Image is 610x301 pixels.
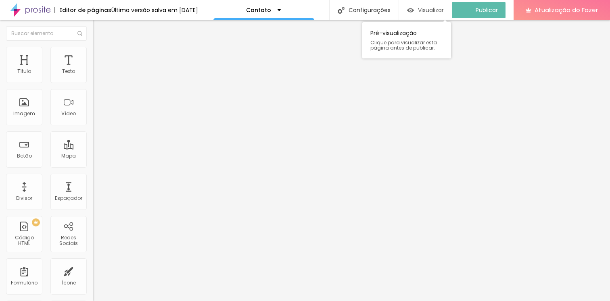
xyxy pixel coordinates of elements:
[370,39,437,51] font: Clique para visualizar esta página antes de publicar.
[13,110,35,117] font: Imagem
[418,6,444,14] font: Visualizar
[15,234,34,247] font: Código HTML
[399,2,452,18] button: Visualizar
[61,110,76,117] font: Vídeo
[452,2,506,18] button: Publicar
[77,31,82,36] img: Ícone
[246,6,271,14] font: Contato
[61,152,76,159] font: Mapa
[62,279,76,286] font: Ícone
[349,6,391,14] font: Configurações
[62,68,75,75] font: Texto
[476,6,498,14] font: Publicar
[338,7,345,14] img: Ícone
[17,152,32,159] font: Botão
[370,29,417,37] font: Pré-visualização
[6,26,87,41] input: Buscar elemento
[59,234,78,247] font: Redes Sociais
[11,279,38,286] font: Formulário
[407,7,414,14] img: view-1.svg
[59,6,111,14] font: Editor de páginas
[535,6,598,14] font: Atualização do Fazer
[111,6,198,14] font: Última versão salva em [DATE]
[55,195,82,201] font: Espaçador
[17,68,31,75] font: Título
[16,195,32,201] font: Divisor
[93,20,610,301] iframe: Editor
